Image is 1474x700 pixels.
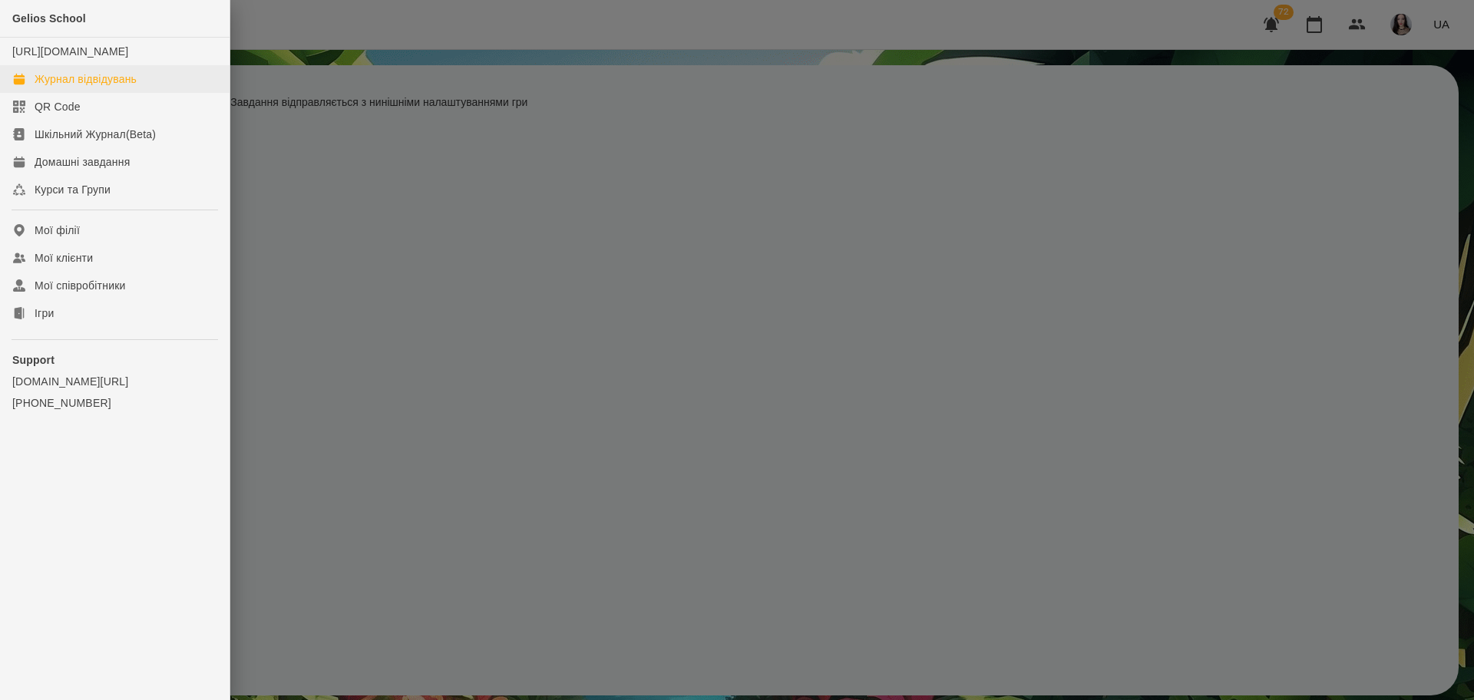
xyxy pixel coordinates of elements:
[35,305,54,321] div: Ігри
[35,99,81,114] div: QR Code
[12,352,217,368] p: Support
[35,278,126,293] div: Мої співробітники
[12,45,128,58] a: [URL][DOMAIN_NAME]
[35,182,111,197] div: Курси та Групи
[35,154,130,170] div: Домашні завдання
[35,250,93,266] div: Мої клієнти
[12,374,217,389] a: [DOMAIN_NAME][URL]
[12,395,217,411] a: [PHONE_NUMBER]
[35,223,80,238] div: Мої філії
[35,71,137,87] div: Журнал відвідувань
[35,127,156,142] div: Шкільний Журнал(Beta)
[12,12,86,25] span: Gelios School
